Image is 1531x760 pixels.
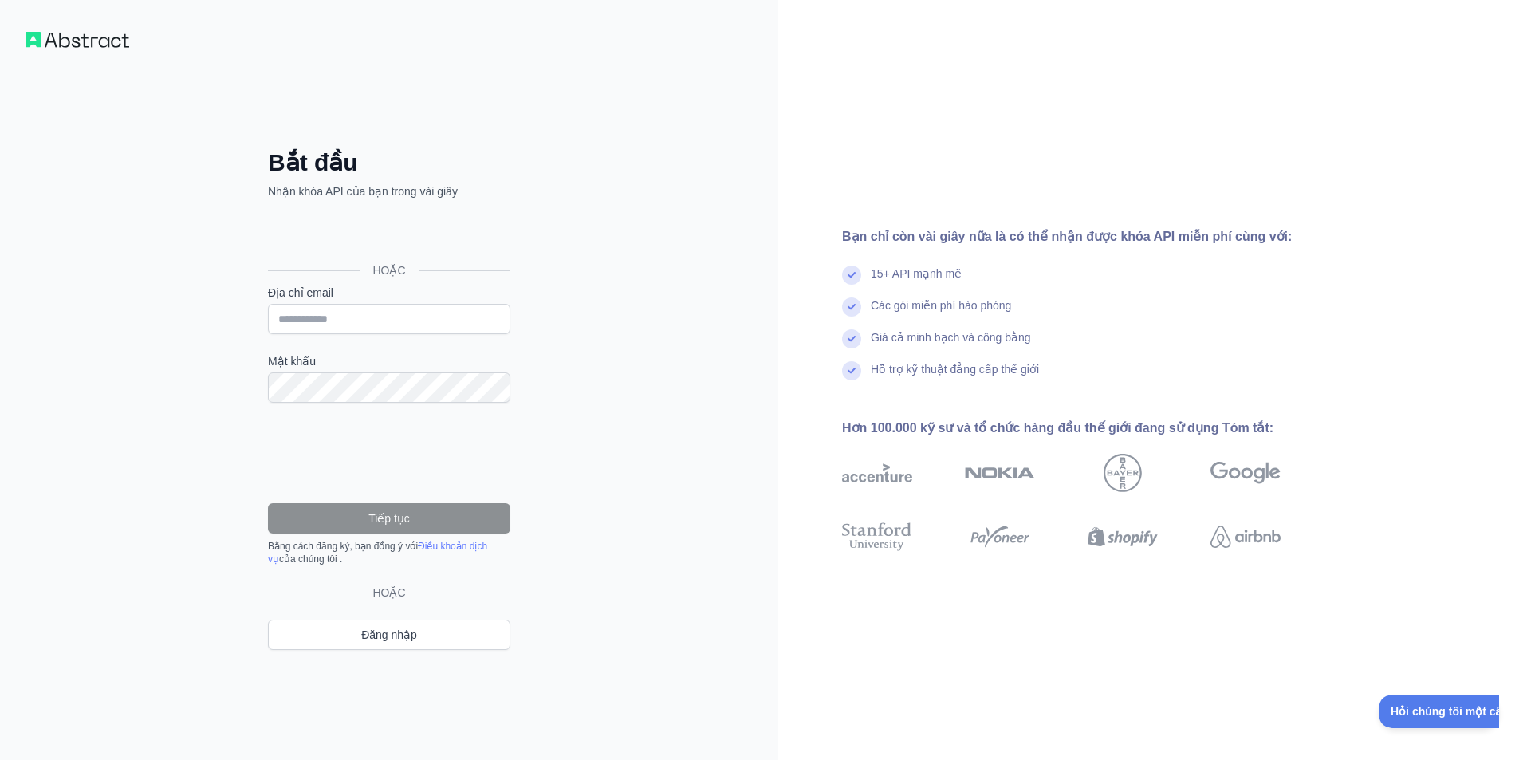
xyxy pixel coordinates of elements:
img: Google [1210,454,1281,492]
img: giọng nhấn mạnh [842,454,912,492]
font: Hỗ trợ kỹ thuật đẳng cấp thế giới [871,363,1039,376]
font: Bắt đầu [268,149,358,175]
font: Mật khẩu [268,355,316,368]
img: Nokia [965,454,1035,492]
img: Bayer [1104,454,1142,492]
iframe: Chuyển đổi Hỗ trợ khách hàng [1379,695,1499,728]
a: Đăng nhập [268,620,510,650]
font: Tiếp tục [368,512,410,525]
img: Quy trình làm việc [26,32,129,48]
font: HOẶC [372,586,405,599]
img: dấu kiểm tra [842,297,861,317]
iframe: Nút Đăng nhập bằng Google [260,217,515,252]
iframe: reCAPTCHA [268,422,510,484]
font: Bằng cách đăng ký, bạn đồng ý với [268,541,418,552]
button: Tiếp tục [268,503,510,534]
img: dấu kiểm tra [842,329,861,348]
font: Bạn chỉ còn vài giây nữa là có thể nhận được khóa API miễn phí cùng với: [842,230,1292,243]
font: Đăng nhập [361,628,417,641]
font: Các gói miễn phí hào phóng [871,299,1011,312]
font: Giá cả minh bạch và công bằng [871,331,1031,344]
font: Địa chỉ email [268,286,333,299]
img: dấu kiểm tra [842,361,861,380]
img: Đại học Stanford [842,519,912,554]
font: Nhận khóa API của bạn trong vài giây [268,185,458,198]
font: Hơn 100.000 kỹ sư và tổ chức hàng đầu thế giới đang sử dụng Tóm tắt: [842,421,1273,435]
font: Hỏi chúng tôi một câu hỏi [12,10,150,23]
img: airbnb [1210,519,1281,554]
font: của chúng tôi . [279,553,342,565]
img: payoneer [965,519,1035,554]
img: dấu kiểm tra [842,266,861,285]
img: shopify [1088,519,1158,554]
font: HOẶC [372,264,405,277]
font: 15+ API mạnh mẽ [871,267,962,280]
